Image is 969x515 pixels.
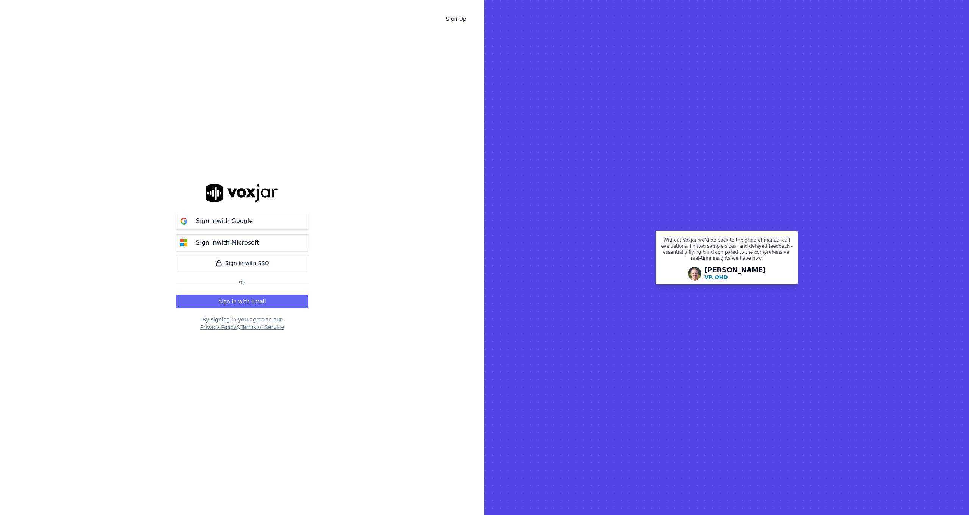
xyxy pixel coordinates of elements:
span: Or [236,279,249,286]
a: Sign in with SSO [176,256,308,270]
button: Sign inwith Google [176,213,308,230]
img: google Sign in button [176,214,192,229]
img: microsoft Sign in button [176,235,192,250]
div: [PERSON_NAME] [704,267,766,281]
p: VP, OHD [704,273,728,281]
p: Sign in with Microsoft [196,238,259,247]
div: By signing in you agree to our & [176,316,308,331]
button: Sign in with Email [176,295,308,308]
p: Sign in with Google [196,217,253,226]
p: Without Voxjar we’d be back to the grind of manual call evaluations, limited sample sizes, and de... [661,237,793,264]
button: Sign inwith Microsoft [176,234,308,251]
img: Avatar [688,267,701,281]
button: Privacy Policy [200,323,236,331]
button: Terms of Service [240,323,284,331]
img: logo [206,184,279,202]
a: Sign Up [440,12,472,26]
